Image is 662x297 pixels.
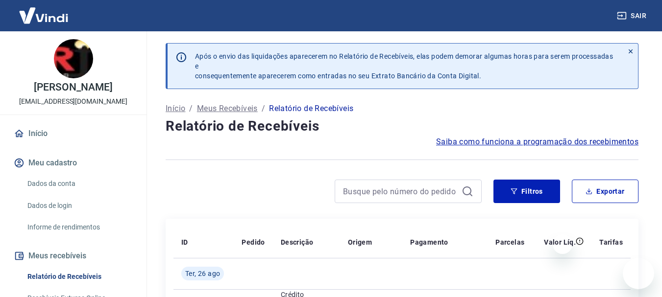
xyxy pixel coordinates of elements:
[343,184,458,199] input: Busque pelo número do pedido
[572,180,638,203] button: Exportar
[24,267,135,287] a: Relatório de Recebíveis
[242,237,265,247] p: Pedido
[34,82,112,92] p: [PERSON_NAME]
[12,152,135,174] button: Meu cadastro
[197,103,258,114] a: Meus Recebíveis
[19,96,127,107] p: [EMAIL_ADDRESS][DOMAIN_NAME]
[189,103,193,114] p: /
[544,237,576,247] p: Valor Líq.
[269,103,353,114] p: Relatório de Recebíveis
[410,237,448,247] p: Pagamento
[24,217,135,237] a: Informe de rendimentos
[181,237,188,247] p: ID
[12,123,135,144] a: Início
[493,180,560,203] button: Filtros
[24,196,135,216] a: Dados de login
[166,116,638,136] h4: Relatório de Recebíveis
[348,237,372,247] p: Origem
[185,269,220,278] span: Ter, 26 ago
[24,174,135,194] a: Dados da conta
[195,51,615,81] p: Após o envio das liquidações aparecerem no Relatório de Recebíveis, elas podem demorar algumas ho...
[12,245,135,267] button: Meus recebíveis
[281,237,314,247] p: Descrição
[615,7,650,25] button: Sair
[166,103,185,114] a: Início
[436,136,638,148] a: Saiba como funciona a programação dos recebimentos
[54,39,93,78] img: 98f372c3-1aab-4577-bc9c-01e1385e9b41.jpeg
[262,103,265,114] p: /
[623,258,654,289] iframe: Botão para abrir a janela de mensagens
[495,237,524,247] p: Parcelas
[12,0,75,30] img: Vindi
[553,234,572,254] iframe: Fechar mensagem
